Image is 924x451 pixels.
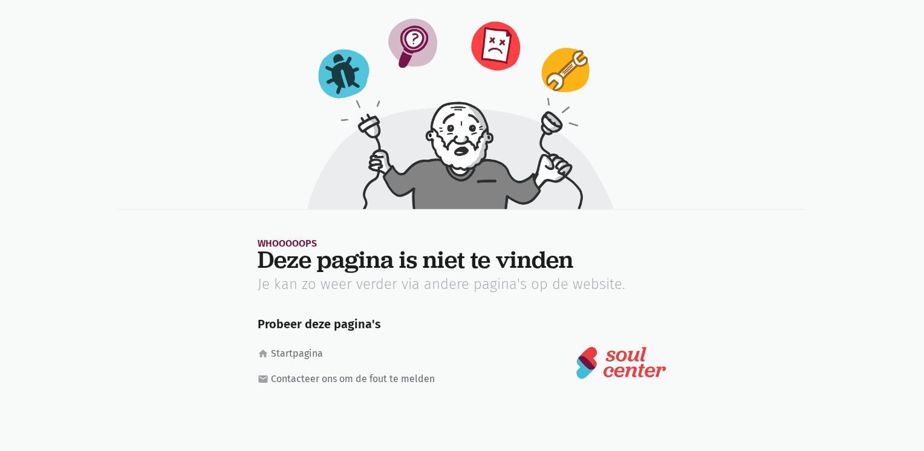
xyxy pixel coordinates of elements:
i: mail [258,374,268,384]
i: home [258,348,268,359]
img: logo-soulcenter-full.svg [576,346,666,380]
p: Je kan zo weer verder via andere pagina's op de website. [258,276,667,293]
div: Whooooops [258,239,667,248]
h1: Deze pagina is niet te vinden [258,248,667,271]
a: homeStartpagina [258,346,447,362]
a: mailContacteer ons om de fout te melden [258,371,447,387]
h5: Probeer deze pagina's [258,308,667,331]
